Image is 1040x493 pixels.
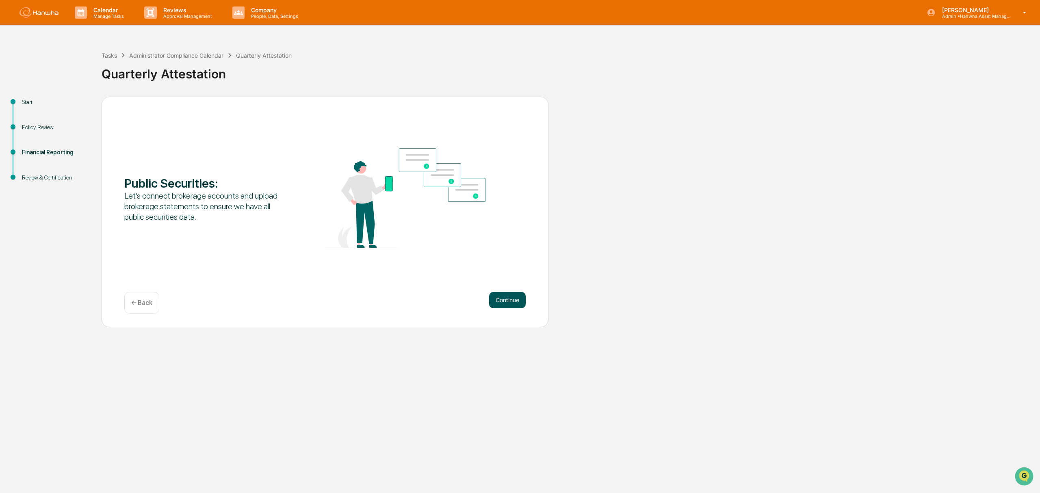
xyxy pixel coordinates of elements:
[124,176,285,190] div: Public Securities :
[138,65,148,75] button: Start new chat
[5,115,54,130] a: 🔎Data Lookup
[22,148,89,157] div: Financial Reporting
[8,104,15,110] div: 🖐️
[16,103,52,111] span: Preclearance
[87,13,128,19] p: Manage Tasks
[5,99,56,114] a: 🖐️Preclearance
[22,123,89,132] div: Policy Review
[67,103,101,111] span: Attestations
[87,6,128,13] p: Calendar
[1014,466,1036,488] iframe: Open customer support
[124,190,285,222] div: Let's connect brokerage accounts and upload brokerage statements to ensure we have all public sec...
[22,98,89,106] div: Start
[489,292,526,308] button: Continue
[102,60,1036,81] div: Quarterly Attestation
[325,148,485,248] img: Public Securities
[936,6,1011,13] p: [PERSON_NAME]
[936,13,1011,19] p: Admin • Hanwha Asset Management ([GEOGRAPHIC_DATA]) Ltd.
[81,138,98,144] span: Pylon
[22,173,89,182] div: Review & Certification
[56,99,104,114] a: 🗄️Attestations
[28,63,133,71] div: Start new chat
[28,71,103,77] div: We're available if you need us!
[57,138,98,144] a: Powered byPylon
[19,7,58,18] img: logo
[245,13,302,19] p: People, Data, Settings
[157,13,216,19] p: Approval Management
[157,6,216,13] p: Reviews
[59,104,65,110] div: 🗄️
[131,299,152,307] p: ← Back
[8,119,15,125] div: 🔎
[245,6,302,13] p: Company
[16,118,51,126] span: Data Lookup
[236,52,292,59] div: Quarterly Attestation
[8,63,23,77] img: 1746055101610-c473b297-6a78-478c-a979-82029cc54cd1
[129,52,223,59] div: Administrator Compliance Calendar
[102,52,117,59] div: Tasks
[8,17,148,30] p: How can we help?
